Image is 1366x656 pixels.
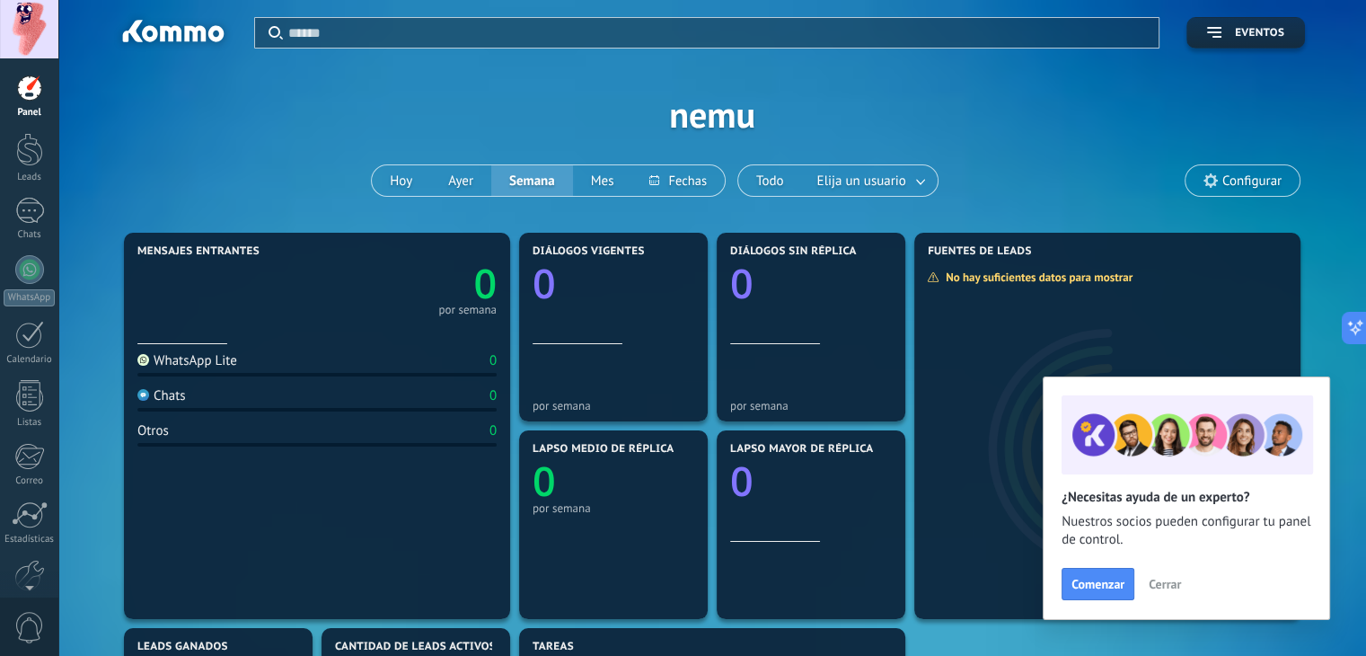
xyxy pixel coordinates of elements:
div: 0 [489,387,497,404]
div: 0 [489,422,497,439]
text: 0 [533,256,556,311]
div: Otros [137,422,169,439]
text: 0 [730,454,754,509]
button: Semana [491,165,573,196]
div: Chats [4,229,56,241]
div: por semana [533,501,694,515]
div: por semana [730,399,892,412]
span: Lapso mayor de réplica [730,443,873,456]
div: por semana [533,399,694,412]
span: Configurar [1222,173,1282,189]
div: Leads [4,172,56,183]
div: Listas [4,417,56,429]
a: 0 [317,256,497,311]
span: Nuestros socios pueden configurar tu panel de control. [1062,513,1311,549]
span: Diálogos vigentes [533,245,645,258]
text: 0 [473,256,497,311]
button: Cerrar [1141,571,1189,598]
div: Correo [4,475,56,487]
button: Todo [738,165,802,196]
h2: ¿Necesitas ayuda de un experto? [1062,489,1311,506]
div: por semana [438,306,497,315]
span: Leads ganados [137,641,228,653]
div: Panel [4,107,56,119]
div: No hay suficientes datos para mostrar [927,270,1145,285]
div: 0 [489,352,497,369]
span: Comenzar [1071,578,1124,590]
text: 0 [533,454,556,509]
button: Hoy [372,165,430,196]
div: Estadísticas [4,534,56,545]
button: Fechas [631,165,724,196]
span: Eventos [1235,27,1284,40]
span: Fuentes de leads [928,245,1032,258]
span: Mensajes entrantes [137,245,260,258]
div: Chats [137,387,186,404]
button: Elija un usuario [802,165,938,196]
img: Chats [137,389,149,401]
span: Elija un usuario [814,169,910,193]
div: Calendario [4,354,56,366]
div: WhatsApp [4,289,55,306]
span: Cerrar [1149,578,1181,590]
span: Lapso medio de réplica [533,443,674,456]
span: Tareas [533,641,574,653]
button: Eventos [1186,17,1305,49]
button: Ayer [430,165,491,196]
img: WhatsApp Lite [137,354,149,366]
button: Mes [573,165,632,196]
span: Cantidad de leads activos [335,641,496,653]
span: Diálogos sin réplica [730,245,857,258]
text: 0 [730,256,754,311]
div: WhatsApp Lite [137,352,237,369]
button: Comenzar [1062,568,1134,600]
